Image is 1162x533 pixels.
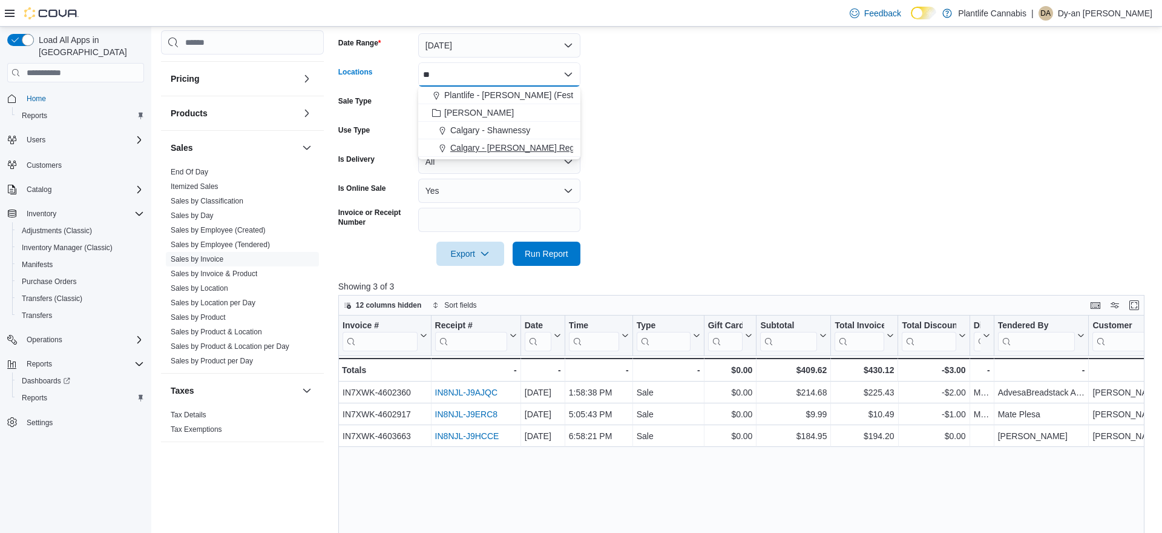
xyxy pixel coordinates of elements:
[435,431,499,441] a: IN8NJL-J9HCCE
[444,107,514,119] span: [PERSON_NAME]
[418,87,580,157] div: Choose from the following options
[171,411,206,419] a: Tax Details
[343,320,418,332] div: Invoice #
[171,167,208,177] span: End Of Day
[418,139,580,157] button: Calgary - [PERSON_NAME] Regional
[1039,6,1053,21] div: Dy-an Crisostomo
[17,391,52,405] a: Reports
[2,414,149,431] button: Settings
[12,256,149,273] button: Manifests
[637,385,700,400] div: Sale
[12,372,149,389] a: Dashboards
[569,429,629,443] div: 6:58:21 PM
[171,225,266,235] span: Sales by Employee (Created)
[22,91,144,106] span: Home
[12,273,149,290] button: Purchase Orders
[569,363,629,377] div: -
[171,226,266,234] a: Sales by Employee (Created)
[760,363,827,377] div: $409.62
[760,385,827,400] div: $214.68
[435,320,516,351] button: Receipt #
[864,7,901,19] span: Feedback
[17,257,144,272] span: Manifests
[418,87,580,104] button: Plantlife - [PERSON_NAME] (Festival)
[17,274,144,289] span: Purchase Orders
[17,108,144,123] span: Reports
[17,108,52,123] a: Reports
[973,320,980,351] div: Discount Reason
[444,300,476,310] span: Sort fields
[525,320,561,351] button: Date
[2,356,149,372] button: Reports
[171,342,289,351] span: Sales by Product & Location per Day
[12,239,149,256] button: Inventory Manager (Classic)
[760,320,817,332] div: Subtotal
[1088,298,1103,313] button: Keyboard shortcuts
[637,407,700,422] div: Sale
[22,91,51,106] a: Home
[22,333,144,347] span: Operations
[1040,6,1051,21] span: Da
[525,248,568,260] span: Run Report
[444,89,589,101] span: Plantlife - [PERSON_NAME] (Festival)
[343,385,427,400] div: IN7XWK-4602360
[708,385,753,400] div: $0.00
[171,357,253,365] a: Sales by Product per Day
[708,320,753,351] button: Gift Cards
[22,182,56,197] button: Catalog
[17,240,144,255] span: Inventory Manager (Classic)
[525,363,561,377] div: -
[708,320,743,351] div: Gift Card Sales
[22,277,77,286] span: Purchase Orders
[338,184,386,193] label: Is Online Sale
[17,391,144,405] span: Reports
[902,320,956,332] div: Total Discount
[525,407,561,422] div: [DATE]
[24,7,79,19] img: Cova
[22,357,144,371] span: Reports
[171,107,297,119] button: Products
[973,385,990,400] div: Manual Line Discount
[2,331,149,348] button: Operations
[17,308,57,323] a: Transfers
[435,363,516,377] div: -
[171,425,222,434] span: Tax Exemptions
[563,70,573,79] button: Close list of options
[22,415,57,430] a: Settings
[171,270,257,278] a: Sales by Invoice & Product
[418,104,580,122] button: [PERSON_NAME]
[300,383,314,398] button: Taxes
[22,182,144,197] span: Catalog
[27,161,62,170] span: Customers
[12,222,149,239] button: Adjustments (Classic)
[171,240,270,250] span: Sales by Employee (Tendered)
[435,388,497,397] a: IN8NJL-J9AJQC
[22,311,52,320] span: Transfers
[997,429,1085,443] div: [PERSON_NAME]
[171,73,297,85] button: Pricing
[436,242,504,266] button: Export
[845,1,906,25] a: Feedback
[342,363,427,377] div: Totals
[637,320,691,351] div: Type
[171,254,223,264] span: Sales by Invoice
[22,158,67,173] a: Customers
[973,407,990,422] div: Manual Line Discount
[1058,6,1152,21] p: Dy-an [PERSON_NAME]
[171,142,297,154] button: Sales
[17,374,75,388] a: Dashboards
[171,299,255,307] a: Sales by Location per Day
[525,385,561,400] div: [DATE]
[835,429,894,443] div: $194.20
[171,327,262,337] span: Sales by Product & Location
[17,257,57,272] a: Manifests
[569,407,629,422] div: 5:05:43 PM
[338,280,1152,293] p: Showing 3 of 3
[22,357,57,371] button: Reports
[343,320,418,351] div: Invoice #
[22,294,82,303] span: Transfers (Classic)
[171,356,253,366] span: Sales by Product per Day
[418,150,580,174] button: All
[973,363,990,377] div: -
